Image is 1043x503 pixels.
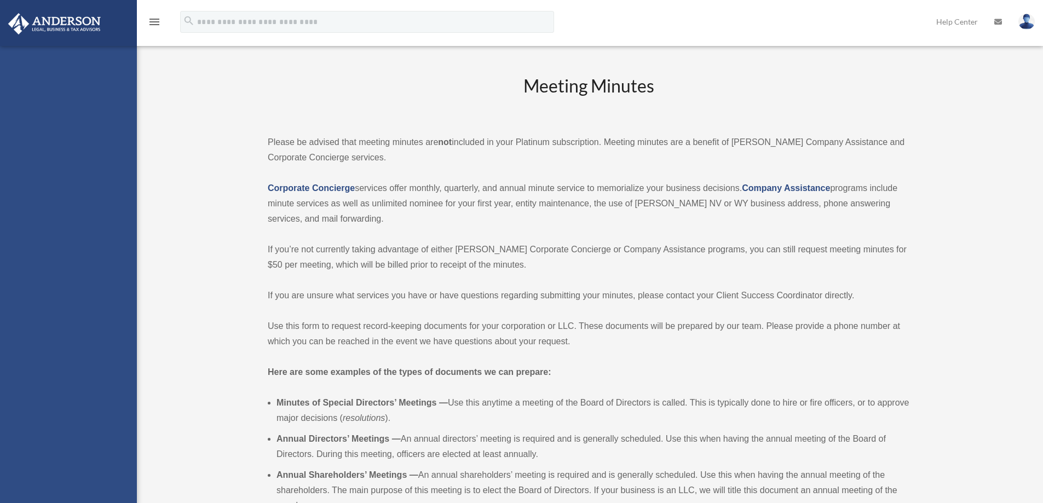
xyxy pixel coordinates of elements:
[276,395,909,426] li: Use this anytime a meeting of the Board of Directors is called. This is typically done to hire or...
[268,319,909,349] p: Use this form to request record-keeping documents for your corporation or LLC. These documents wi...
[5,13,104,34] img: Anderson Advisors Platinum Portal
[268,242,909,273] p: If you’re not currently taking advantage of either [PERSON_NAME] Corporate Concierge or Company A...
[268,183,355,193] a: Corporate Concierge
[343,413,385,423] em: resolutions
[268,181,909,227] p: services offer monthly, quarterly, and annual minute service to memorialize your business decisio...
[268,74,909,119] h2: Meeting Minutes
[148,19,161,28] a: menu
[268,135,909,165] p: Please be advised that meeting minutes are included in your Platinum subscription. Meeting minute...
[268,288,909,303] p: If you are unsure what services you have or have questions regarding submitting your minutes, ple...
[183,15,195,27] i: search
[742,183,830,193] a: Company Assistance
[276,434,401,443] b: Annual Directors’ Meetings —
[438,137,452,147] strong: not
[148,15,161,28] i: menu
[276,470,418,479] b: Annual Shareholders’ Meetings —
[276,431,909,462] li: An annual directors’ meeting is required and is generally scheduled. Use this when having the ann...
[268,367,551,377] strong: Here are some examples of the types of documents we can prepare:
[1018,14,1035,30] img: User Pic
[276,398,448,407] b: Minutes of Special Directors’ Meetings —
